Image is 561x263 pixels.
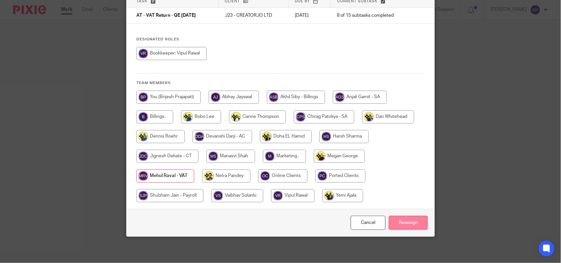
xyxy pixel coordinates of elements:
[225,12,282,19] p: J23 - CREATORJO LTD
[351,216,386,230] a: Close this dialog window
[136,37,425,42] h4: Designated Roles
[331,8,412,24] td: 8 of 15 subtasks completed
[389,216,428,230] input: Reassign
[295,12,324,19] p: [DATE]
[136,13,196,18] span: AT - VAT Return - QE [DATE]
[136,80,425,86] h4: Team members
